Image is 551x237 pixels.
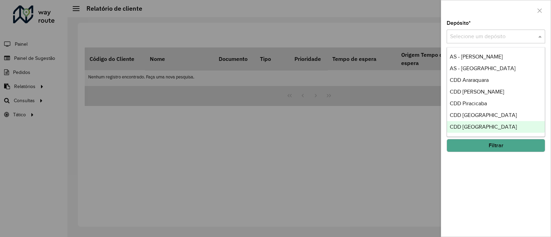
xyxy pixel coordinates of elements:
[447,47,545,137] ng-dropdown-panel: Options list
[450,112,517,118] span: CDD [GEOGRAPHIC_DATA]
[450,77,489,83] span: CDD Araraquara
[447,19,471,27] label: Depósito
[450,124,517,130] span: CDD [GEOGRAPHIC_DATA]
[450,54,503,60] span: AS - [PERSON_NAME]
[450,89,504,95] span: CDD [PERSON_NAME]
[447,139,545,152] button: Filtrar
[450,100,487,106] span: CDD Piracicaba
[450,65,516,71] span: AS - [GEOGRAPHIC_DATA]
